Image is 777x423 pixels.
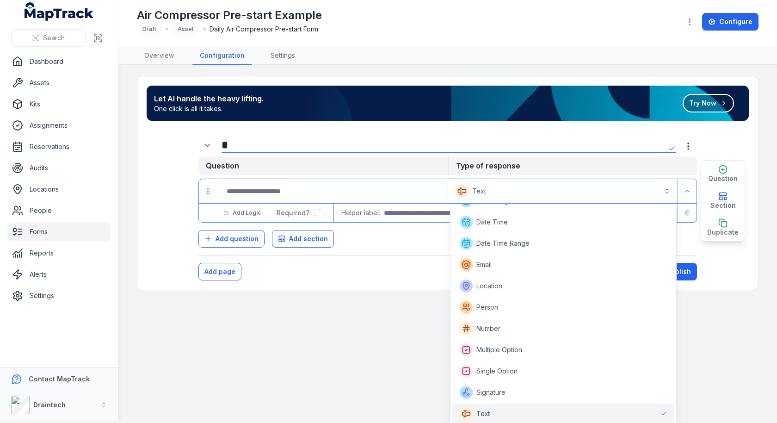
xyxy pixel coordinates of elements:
span: Email [476,260,492,269]
span: Single Option [476,367,518,376]
span: Signature [476,388,506,397]
span: Location [476,281,502,291]
span: Person [476,303,498,312]
span: Multiple Option [476,345,522,355]
span: Date Time Range [476,239,530,248]
span: Date Time [476,218,508,227]
button: Text [450,181,676,201]
span: Number [476,324,500,333]
span: Text [476,409,490,418]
